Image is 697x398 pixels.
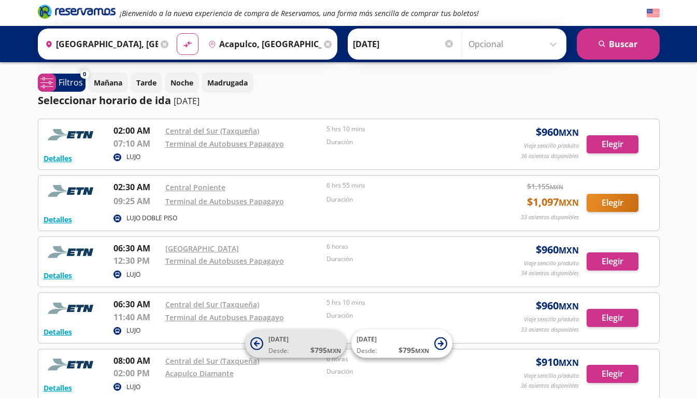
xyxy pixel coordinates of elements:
a: Central Poniente [165,182,225,192]
p: 02:00 PM [113,367,160,379]
p: LUJO [126,382,140,392]
a: Central del Sur (Taxqueña) [165,300,259,309]
p: Viaje sencillo p/adulto [524,372,579,380]
p: 33 asientos disponibles [521,325,579,334]
img: RESERVAMOS [44,124,101,145]
small: MXN [327,347,341,354]
button: Tarde [131,73,162,93]
p: 6 horas [326,242,483,251]
span: Desde: [268,346,289,356]
p: [DATE] [174,95,200,107]
span: [DATE] [268,335,289,344]
button: Mañana [88,73,128,93]
button: Elegir [587,365,638,383]
p: 06:30 AM [113,298,160,310]
span: 0 [83,70,86,79]
button: Buscar [577,29,660,60]
span: [DATE] [357,335,377,344]
p: Noche [170,77,193,88]
span: $ 1,155 [527,181,563,192]
p: Viaje sencillo p/adulto [524,315,579,324]
p: 6 hrs 55 mins [326,181,483,190]
a: Terminal de Autobuses Papagayo [165,256,284,266]
p: Seleccionar horario de ida [38,93,171,108]
p: 11:40 AM [113,311,160,323]
a: Central del Sur (Taxqueña) [165,126,259,136]
a: Terminal de Autobuses Papagayo [165,196,284,206]
button: Detalles [44,270,72,281]
button: Detalles [44,382,72,393]
span: $ 1,097 [527,194,579,210]
img: RESERVAMOS [44,354,101,375]
p: 02:00 AM [113,124,160,137]
p: Filtros [59,76,83,89]
button: Elegir [587,309,638,327]
p: 36 asientos disponibles [521,381,579,390]
button: Detalles [44,214,72,225]
span: $ 795 [310,345,341,356]
p: 36 asientos disponibles [521,152,579,161]
p: Duración [326,367,483,376]
a: Brand Logo [38,4,116,22]
img: RESERVAMOS [44,242,101,263]
span: $ 960 [536,124,579,140]
p: Viaje sencillo p/adulto [524,259,579,268]
p: Viaje sencillo p/adulto [524,141,579,150]
img: RESERVAMOS [44,298,101,319]
i: Brand Logo [38,4,116,19]
input: Buscar Destino [204,31,321,57]
p: Duración [326,254,483,264]
a: Terminal de Autobuses Papagayo [165,139,284,149]
p: 06:30 AM [113,242,160,254]
p: 5 hrs 10 mins [326,124,483,134]
a: Central del Sur (Taxqueña) [165,356,259,366]
span: $ 795 [399,345,429,356]
a: Acapulco Diamante [165,368,234,378]
p: Duración [326,311,483,320]
small: MXN [559,301,579,312]
button: [DATE]Desde:$795MXN [245,330,346,358]
p: Mañana [94,77,122,88]
input: Elegir Fecha [353,31,454,57]
p: 5 hrs 10 mins [326,298,483,307]
button: Elegir [587,194,638,212]
p: 33 asientos disponibles [521,213,579,222]
span: $ 910 [536,354,579,370]
span: Desde: [357,346,377,356]
small: MXN [559,197,579,208]
p: 12:30 PM [113,254,160,267]
input: Buscar Origen [41,31,158,57]
p: Tarde [136,77,157,88]
button: Detalles [44,326,72,337]
p: 34 asientos disponibles [521,269,579,278]
button: [DATE]Desde:$795MXN [351,330,452,358]
p: 09:25 AM [113,195,160,207]
small: MXN [559,245,579,256]
p: LUJO [126,270,140,279]
button: 0Filtros [38,74,86,92]
span: $ 960 [536,242,579,258]
button: Noche [165,73,199,93]
button: Elegir [587,135,638,153]
p: 6 horas [326,354,483,364]
a: [GEOGRAPHIC_DATA] [165,244,239,253]
p: 07:10 AM [113,137,160,150]
img: RESERVAMOS [44,181,101,202]
p: 08:00 AM [113,354,160,367]
small: MXN [415,347,429,354]
button: Elegir [587,252,638,271]
small: MXN [559,127,579,138]
p: LUJO DOBLE PISO [126,214,177,223]
button: English [647,7,660,20]
p: Madrugada [207,77,248,88]
p: LUJO [126,326,140,335]
p: Duración [326,195,483,204]
small: MXN [550,183,563,191]
input: Opcional [468,31,561,57]
p: 02:30 AM [113,181,160,193]
button: Madrugada [202,73,253,93]
a: Terminal de Autobuses Papagayo [165,312,284,322]
button: Detalles [44,153,72,164]
small: MXN [559,357,579,368]
p: LUJO [126,152,140,162]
